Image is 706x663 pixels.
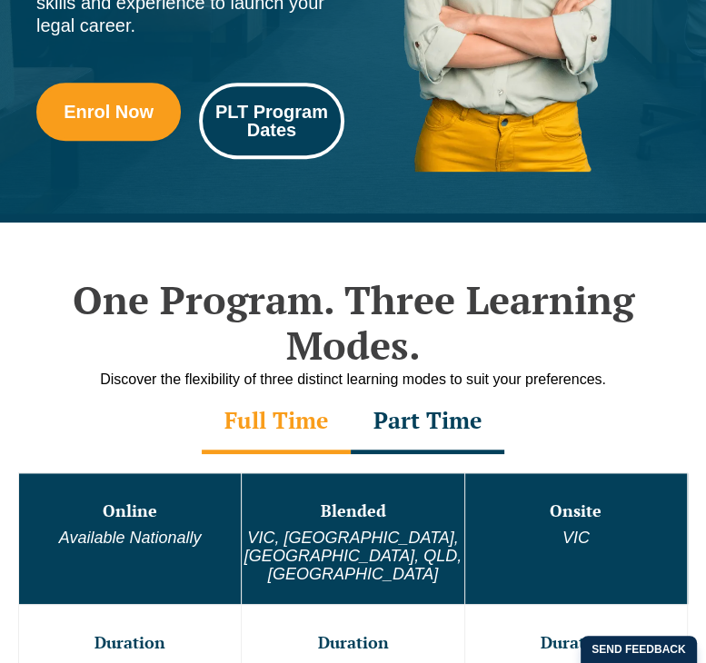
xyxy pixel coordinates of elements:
[244,529,462,583] em: VIC, [GEOGRAPHIC_DATA], [GEOGRAPHIC_DATA], QLD, [GEOGRAPHIC_DATA]
[21,502,239,520] h3: Online
[351,391,504,454] div: Part Time
[244,502,462,520] h3: Blended
[562,529,590,547] em: VIC
[36,83,181,141] a: Enrol Now
[199,83,343,159] a: PLT Program Dates
[467,502,685,520] h3: Onsite
[467,634,685,652] h3: Duration
[64,103,154,121] span: Enrol Now
[21,634,239,652] h3: Duration
[212,103,331,139] span: PLT Program Dates
[202,391,351,454] div: Full Time
[244,634,462,652] h3: Duration
[59,529,202,547] em: Available Nationally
